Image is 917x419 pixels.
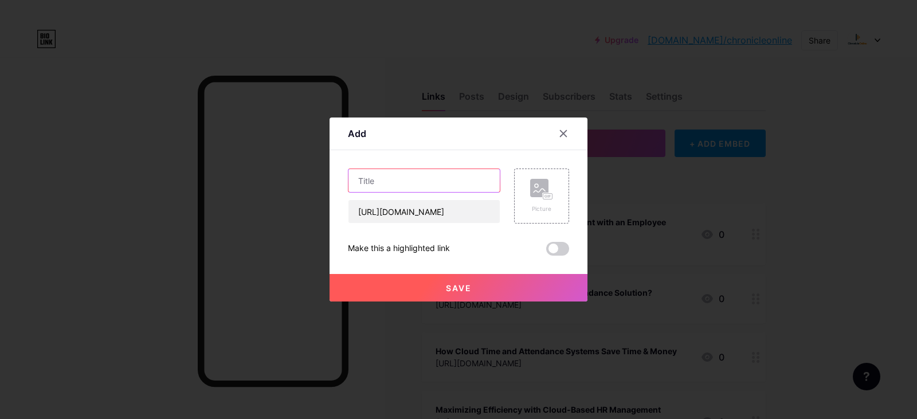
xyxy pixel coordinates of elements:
div: Add [348,127,366,140]
input: Title [348,169,500,192]
div: Make this a highlighted link [348,242,450,256]
div: Picture [530,205,553,213]
button: Save [330,274,587,301]
input: URL [348,200,500,223]
span: Save [446,283,472,293]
